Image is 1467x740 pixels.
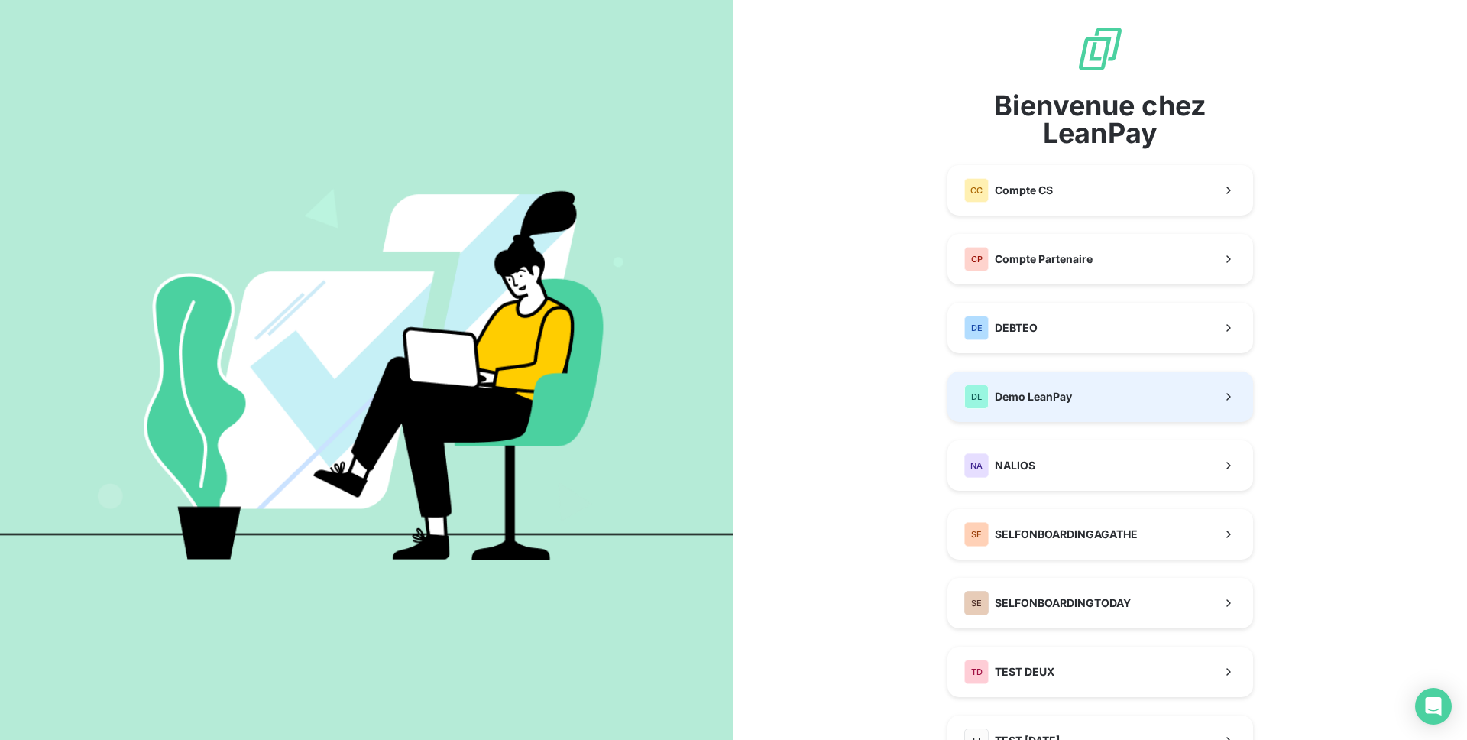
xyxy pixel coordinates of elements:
div: TD [964,660,989,684]
button: SESELFONBOARDINGTODAY [947,578,1253,628]
button: SESELFONBOARDINGAGATHE [947,509,1253,560]
div: SE [964,591,989,615]
span: SELFONBOARDINGAGATHE [995,527,1138,542]
button: CCCompte CS [947,165,1253,216]
button: NANALIOS [947,440,1253,491]
div: CC [964,178,989,203]
button: TDTEST DEUX [947,647,1253,697]
button: DEDEBTEO [947,303,1253,353]
div: NA [964,453,989,478]
button: CPCompte Partenaire [947,234,1253,284]
span: NALIOS [995,458,1035,473]
div: DL [964,385,989,409]
div: CP [964,247,989,271]
span: SELFONBOARDINGTODAY [995,596,1131,611]
span: TEST DEUX [995,664,1054,680]
div: DE [964,316,989,340]
div: Open Intercom Messenger [1415,688,1452,725]
span: Compte CS [995,183,1053,198]
img: logo sigle [1076,24,1125,73]
span: Demo LeanPay [995,389,1072,404]
span: Bienvenue chez LeanPay [947,92,1253,147]
span: DEBTEO [995,320,1038,336]
button: DLDemo LeanPay [947,372,1253,422]
span: Compte Partenaire [995,252,1093,267]
div: SE [964,522,989,547]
